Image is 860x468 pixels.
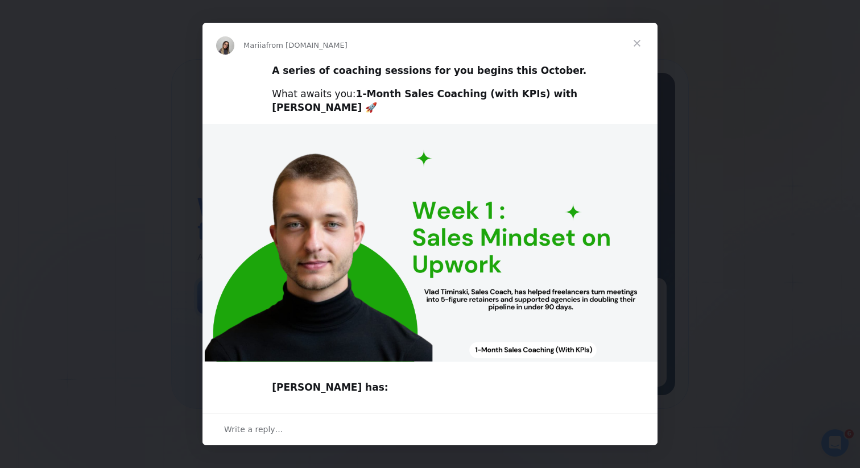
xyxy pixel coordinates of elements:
[272,382,388,393] b: [PERSON_NAME] has:
[224,422,283,437] span: Write a reply…
[266,41,348,49] span: from [DOMAIN_NAME]
[272,65,586,76] b: A series of coaching sessions for you begins this October.
[216,36,234,55] img: Profile image for Mariia
[272,88,588,115] div: What awaits you:
[272,88,577,113] b: 1-Month Sales Coaching (with KPIs) with [PERSON_NAME] 🚀
[202,413,658,445] div: Open conversation and reply
[243,41,266,49] span: Mariia
[617,23,658,64] span: Close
